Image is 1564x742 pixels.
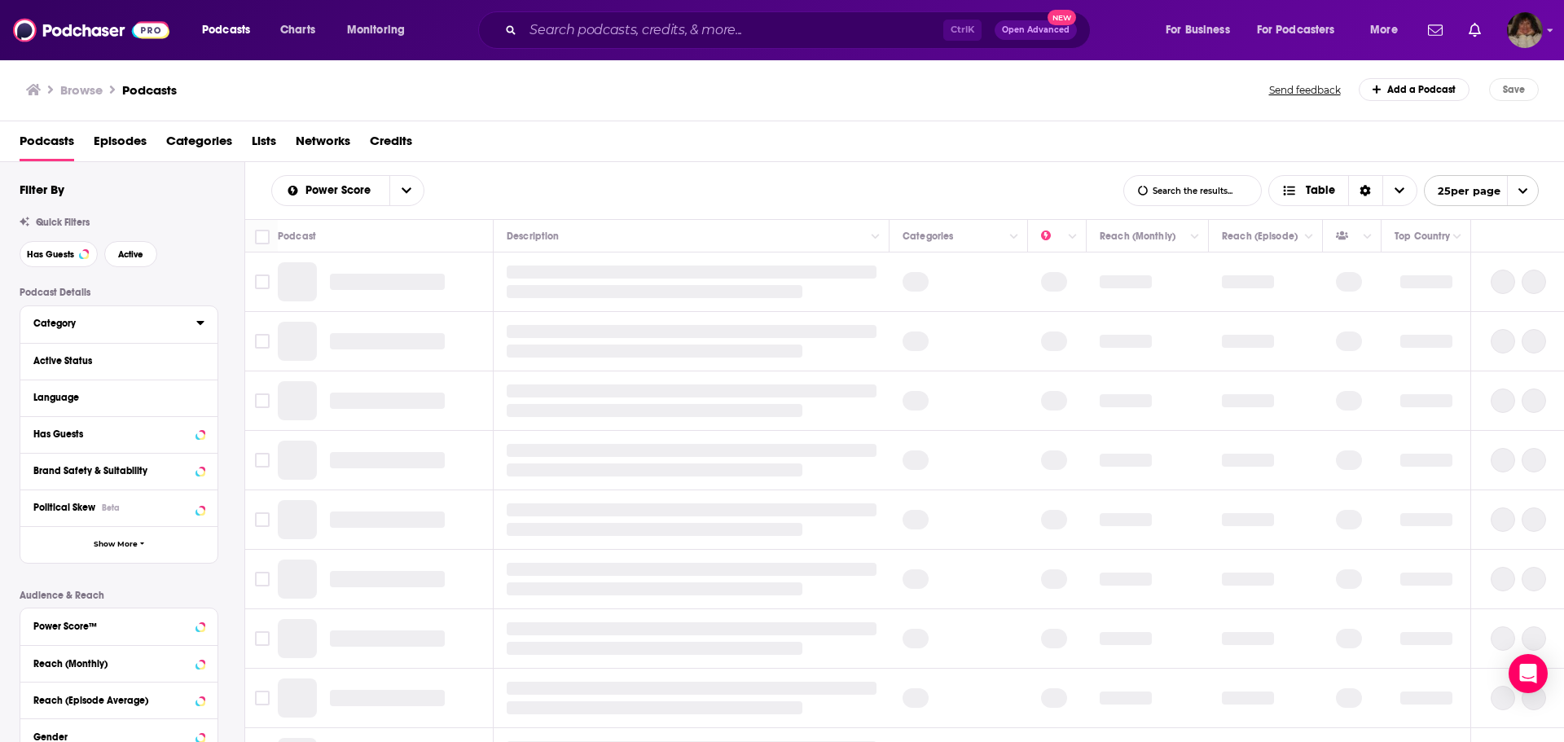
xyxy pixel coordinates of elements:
[995,20,1077,40] button: Open AdvancedNew
[1299,227,1319,247] button: Column Actions
[255,453,270,468] span: Toggle select row
[255,393,270,408] span: Toggle select row
[33,652,204,673] button: Reach (Monthly)
[523,17,943,43] input: Search podcasts, credits, & more...
[255,334,270,349] span: Toggle select row
[33,615,204,635] button: Power Score™
[94,128,147,161] a: Episodes
[271,175,424,206] h2: Choose List sort
[1462,16,1487,44] a: Show notifications dropdown
[296,128,350,161] a: Networks
[1246,17,1359,43] button: open menu
[104,241,157,267] button: Active
[1264,83,1346,97] button: Send feedback
[255,572,270,586] span: Toggle select row
[33,460,204,481] a: Brand Safety & Suitability
[270,17,325,43] a: Charts
[1359,17,1418,43] button: open menu
[1507,12,1543,48] span: Logged in as angelport
[191,17,271,43] button: open menu
[33,424,204,444] button: Has Guests
[1257,19,1335,42] span: For Podcasters
[122,82,177,98] a: Podcasts
[33,465,191,476] div: Brand Safety & Suitability
[1100,226,1175,246] div: Reach (Monthly)
[20,287,218,298] p: Podcast Details
[305,185,376,196] span: Power Score
[27,250,74,259] span: Has Guests
[494,11,1106,49] div: Search podcasts, credits, & more...
[33,318,186,329] div: Category
[33,387,204,407] button: Language
[33,621,191,632] div: Power Score™
[94,540,138,549] span: Show More
[20,241,98,267] button: Has Guests
[60,82,103,98] h3: Browse
[118,250,143,259] span: Active
[370,128,412,161] a: Credits
[1048,10,1077,25] span: New
[255,274,270,289] span: Toggle select row
[13,15,169,46] img: Podchaser - Follow, Share and Rate Podcasts
[33,689,204,709] button: Reach (Episode Average)
[1507,12,1543,48] img: User Profile
[33,392,194,403] div: Language
[903,226,953,246] div: Categories
[1185,227,1205,247] button: Column Actions
[1448,227,1467,247] button: Column Actions
[1424,175,1539,206] button: open menu
[1348,176,1382,205] div: Sort Direction
[1063,227,1083,247] button: Column Actions
[252,128,276,161] a: Lists
[280,19,315,42] span: Charts
[20,182,64,197] h2: Filter By
[1507,12,1543,48] button: Show profile menu
[1222,226,1298,246] div: Reach (Episode)
[166,128,232,161] a: Categories
[33,497,204,517] button: Political SkewBeta
[1002,26,1070,34] span: Open Advanced
[33,350,204,371] button: Active Status
[1041,226,1064,246] div: Power Score
[202,19,250,42] span: Podcasts
[507,226,559,246] div: Description
[1004,227,1024,247] button: Column Actions
[1395,226,1450,246] div: Top Country
[33,313,196,333] button: Category
[36,217,90,228] span: Quick Filters
[1370,19,1398,42] span: More
[33,428,191,440] div: Has Guests
[1336,226,1359,246] div: Has Guests
[1306,185,1335,196] span: Table
[347,19,405,42] span: Monitoring
[1359,78,1470,101] a: Add a Podcast
[255,512,270,527] span: Toggle select row
[389,176,424,205] button: open menu
[1509,654,1548,693] div: Open Intercom Messenger
[33,658,191,670] div: Reach (Monthly)
[255,631,270,646] span: Toggle select row
[33,355,194,367] div: Active Status
[866,227,885,247] button: Column Actions
[1425,178,1500,204] span: 25 per page
[102,503,120,513] div: Beta
[1421,16,1449,44] a: Show notifications dropdown
[1268,175,1417,206] button: Choose View
[1166,19,1230,42] span: For Business
[33,502,95,513] span: Political Skew
[20,526,217,563] button: Show More
[20,128,74,161] a: Podcasts
[1154,17,1250,43] button: open menu
[20,590,218,601] p: Audience & Reach
[33,695,191,706] div: Reach (Episode Average)
[336,17,426,43] button: open menu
